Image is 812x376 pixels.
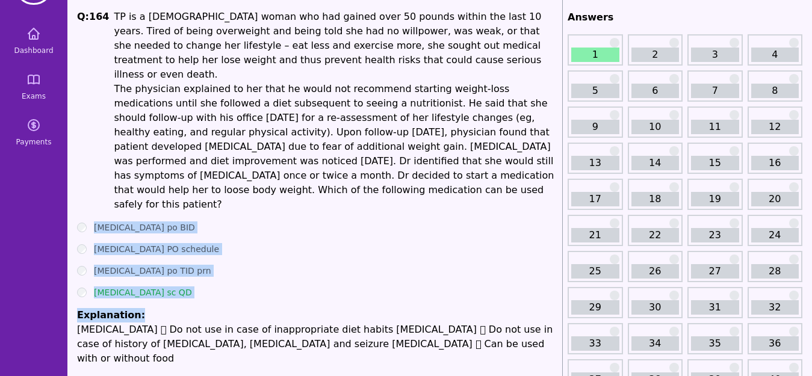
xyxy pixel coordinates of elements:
span: Explanation: [77,309,145,321]
a: 20 [751,192,799,206]
a: 25 [571,264,619,279]
span: Payments [16,137,52,147]
a: 14 [631,156,680,170]
a: 12 [751,120,799,134]
h1: Q: 164 [77,10,109,212]
a: 5 [571,84,619,98]
a: 1 [571,48,619,62]
a: 13 [571,156,619,170]
a: 36 [751,336,799,351]
a: 16 [751,156,799,170]
a: 9 [571,120,619,134]
a: 22 [631,228,680,242]
a: 21 [571,228,619,242]
label: [MEDICAL_DATA] po TID prn [94,265,211,277]
a: 23 [691,228,739,242]
a: 33 [571,336,619,351]
a: 28 [751,264,799,279]
label: [MEDICAL_DATA] PO schedule [94,243,219,255]
a: Dashboard [5,19,63,63]
a: 3 [691,48,739,62]
a: 2 [631,48,680,62]
a: 31 [691,300,739,315]
h2: Answers [568,10,802,25]
a: 19 [691,192,739,206]
a: 35 [691,336,739,351]
a: 17 [571,192,619,206]
a: Exams [5,65,63,108]
a: 18 [631,192,680,206]
p: TP is a [DEMOGRAPHIC_DATA] woman who had gained over 50 pounds within the last 10 years. Tired of... [114,10,557,212]
a: 32 [751,300,799,315]
a: 4 [751,48,799,62]
a: 30 [631,300,680,315]
span: Exams [22,91,46,101]
a: 8 [751,84,799,98]
a: 15 [691,156,739,170]
label: [MEDICAL_DATA] po BID [94,221,195,233]
span: Dashboard [14,46,53,55]
a: 6 [631,84,680,98]
a: 7 [691,84,739,98]
a: 29 [571,300,619,315]
a: 34 [631,336,680,351]
label: [MEDICAL_DATA] sc QD [94,286,192,298]
p: [MEDICAL_DATA]  Do not use in case of inappropriate diet habits [MEDICAL_DATA]  Do not use in c... [77,322,557,366]
a: 24 [751,228,799,242]
a: 27 [691,264,739,279]
a: 10 [631,120,680,134]
a: 26 [631,264,680,279]
a: Payments [5,111,63,154]
a: 11 [691,120,739,134]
